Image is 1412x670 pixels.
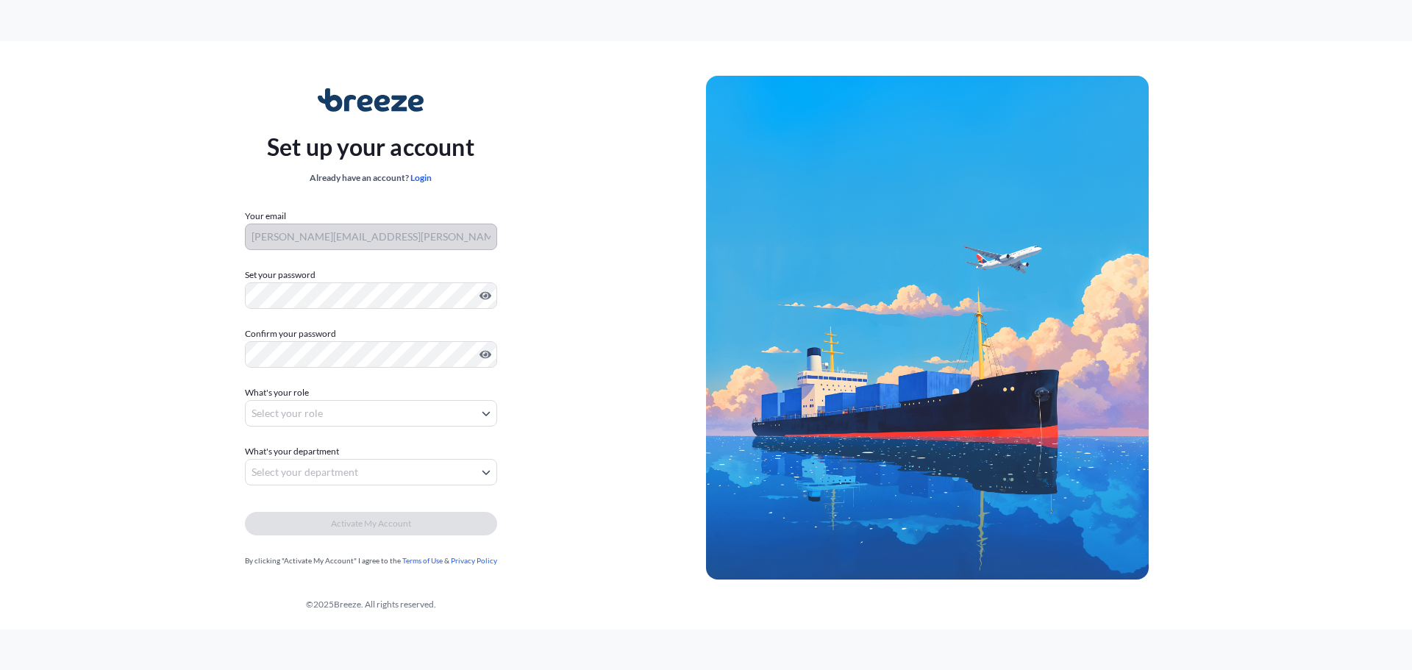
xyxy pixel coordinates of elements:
label: Confirm your password [245,327,497,341]
button: Show password [479,290,491,302]
button: Show password [479,349,491,360]
input: Your email address [245,224,497,250]
img: Breeze [318,88,424,112]
label: Set your password [245,268,497,282]
span: What's your role [245,385,309,400]
span: Select your role [252,406,323,421]
p: Set up your account [267,129,474,165]
label: Your email [245,209,286,224]
img: Ship illustration [706,76,1149,579]
button: Select your role [245,400,497,427]
button: Activate My Account [245,512,497,535]
div: Already have an account? [267,171,474,185]
span: Select your department [252,465,358,480]
div: By clicking "Activate My Account" I agree to the & [245,553,497,568]
a: Terms of Use [402,556,443,565]
span: What's your department [245,444,339,459]
a: Login [410,172,432,183]
button: Select your department [245,459,497,485]
a: Privacy Policy [451,556,497,565]
span: Activate My Account [331,516,411,531]
div: © 2025 Breeze. All rights reserved. [35,597,706,612]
